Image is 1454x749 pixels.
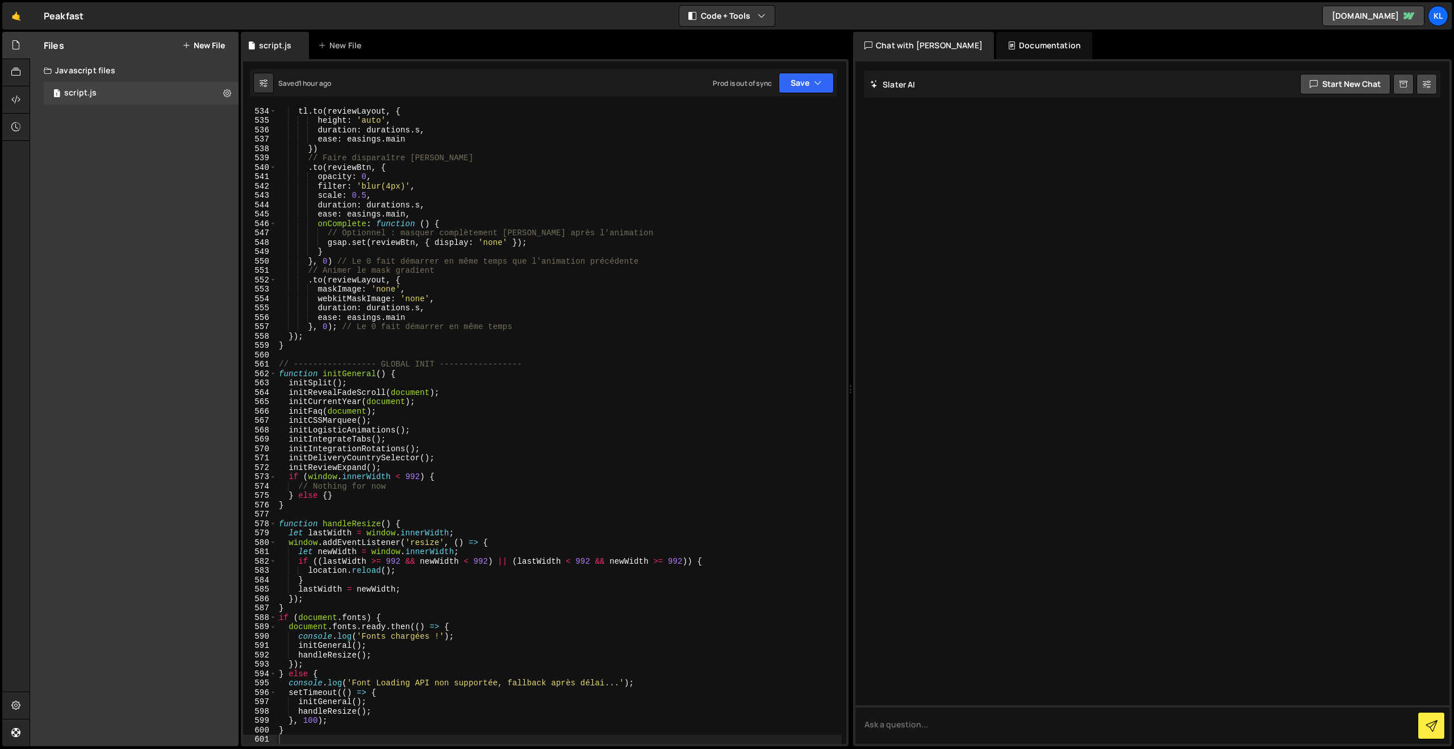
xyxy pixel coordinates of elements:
[243,407,277,417] div: 566
[243,416,277,426] div: 567
[243,529,277,538] div: 579
[243,697,277,707] div: 597
[243,257,277,267] div: 550
[243,182,277,192] div: 542
[243,726,277,735] div: 600
[44,82,239,105] div: 16544/44957.js
[243,501,277,510] div: 576
[243,651,277,660] div: 592
[243,604,277,613] div: 587
[243,135,277,144] div: 537
[1428,6,1448,26] a: Kl
[243,219,277,229] div: 546
[243,482,277,492] div: 574
[243,163,277,173] div: 540
[243,472,277,482] div: 573
[243,201,277,210] div: 544
[259,40,291,51] div: script.js
[44,39,64,52] h2: Files
[243,126,277,135] div: 536
[870,79,916,90] h2: Slater AI
[243,613,277,623] div: 588
[318,40,366,51] div: New File
[243,153,277,163] div: 539
[182,41,225,50] button: New File
[278,78,331,88] div: Saved
[853,32,994,59] div: Chat with [PERSON_NAME]
[243,426,277,435] div: 568
[243,622,277,632] div: 589
[243,116,277,126] div: 535
[243,538,277,548] div: 580
[243,191,277,201] div: 543
[44,9,83,23] div: Peakfast
[243,576,277,585] div: 584
[1300,74,1390,94] button: Start new chat
[243,369,277,379] div: 562
[243,707,277,717] div: 598
[243,332,277,342] div: 558
[243,566,277,576] div: 583
[243,669,277,679] div: 594
[243,303,277,313] div: 555
[713,78,772,88] div: Prod is out of sync
[243,247,277,257] div: 549
[64,88,97,98] div: script.js
[243,547,277,557] div: 581
[243,397,277,407] div: 565
[243,341,277,351] div: 559
[243,351,277,360] div: 560
[243,632,277,642] div: 590
[53,90,60,99] span: 1
[243,266,277,276] div: 551
[243,557,277,567] div: 582
[243,641,277,651] div: 591
[679,6,775,26] button: Code + Tools
[243,435,277,444] div: 569
[243,444,277,454] div: 570
[243,378,277,388] div: 563
[243,679,277,688] div: 595
[2,2,30,30] a: 🤙
[243,276,277,285] div: 552
[243,360,277,369] div: 561
[243,491,277,501] div: 575
[243,594,277,604] div: 586
[996,32,1092,59] div: Documentation
[243,688,277,698] div: 596
[243,285,277,294] div: 553
[779,73,834,93] button: Save
[243,660,277,669] div: 593
[243,716,277,726] div: 599
[243,585,277,594] div: 585
[30,59,239,82] div: Javascript files
[243,313,277,323] div: 556
[243,228,277,238] div: 547
[243,322,277,332] div: 557
[1322,6,1424,26] a: [DOMAIN_NAME]
[243,144,277,154] div: 538
[299,78,332,88] div: 1 hour ago
[243,519,277,529] div: 578
[243,210,277,219] div: 545
[243,510,277,519] div: 577
[243,388,277,398] div: 564
[243,107,277,116] div: 534
[243,463,277,473] div: 572
[243,172,277,182] div: 541
[243,238,277,248] div: 548
[243,735,277,744] div: 601
[243,453,277,463] div: 571
[243,294,277,304] div: 554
